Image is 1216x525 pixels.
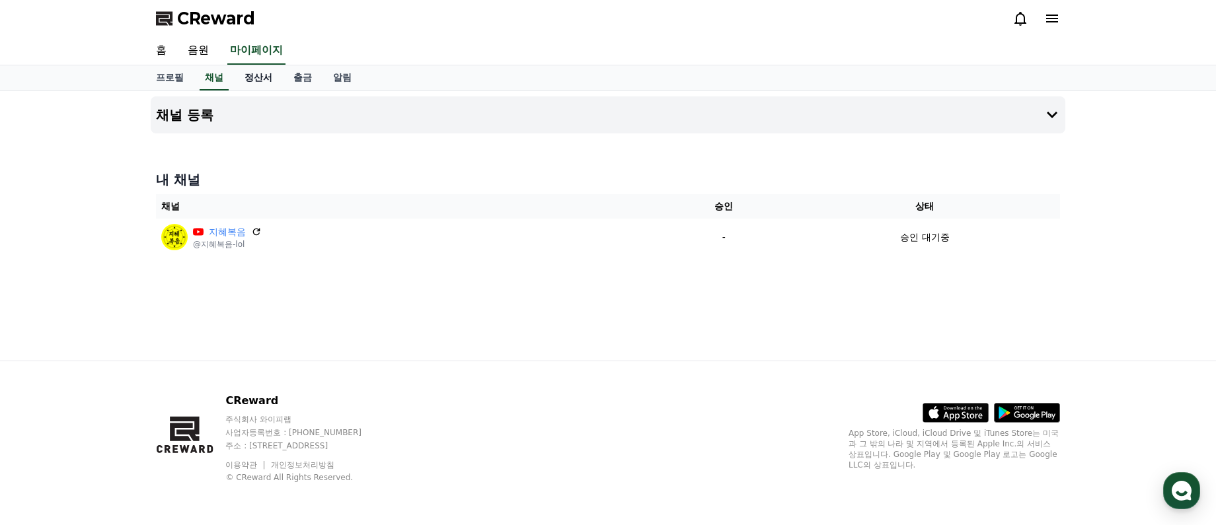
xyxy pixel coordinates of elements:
a: 프로필 [145,65,194,90]
a: 지혜복음 [209,225,246,239]
p: CReward [225,393,387,409]
a: 개인정보처리방침 [271,460,334,470]
img: 지혜복음 [161,224,188,250]
a: 출금 [283,65,323,90]
a: 정산서 [234,65,283,90]
span: CReward [177,8,255,29]
p: @지혜복음-lol [193,239,262,250]
a: 알림 [323,65,362,90]
a: CReward [156,8,255,29]
th: 채널 [156,194,658,219]
th: 상태 [790,194,1060,219]
p: © CReward All Rights Reserved. [225,472,387,483]
a: 홈 [4,415,87,448]
p: App Store, iCloud, iCloud Drive 및 iTunes Store는 미국과 그 밖의 나라 및 지역에서 등록된 Apple Inc.의 서비스 상표입니다. Goo... [849,428,1060,470]
h4: 채널 등록 [156,108,213,122]
th: 승인 [658,194,790,219]
a: 대화 [87,415,171,448]
p: - [664,230,784,244]
button: 채널 등록 [151,96,1065,133]
span: 설정 [204,435,220,446]
a: 마이페이지 [227,37,285,65]
a: 음원 [177,37,219,65]
p: 주식회사 와이피랩 [225,414,387,425]
p: 주소 : [STREET_ADDRESS] [225,440,387,451]
a: 설정 [171,415,254,448]
span: 대화 [121,436,137,446]
a: 홈 [145,37,177,65]
p: 승인 대기중 [900,230,949,244]
p: 사업자등록번호 : [PHONE_NUMBER] [225,427,387,438]
a: 이용약관 [225,460,267,470]
a: 채널 [200,65,229,90]
span: 홈 [42,435,50,446]
h4: 내 채널 [156,170,1060,189]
